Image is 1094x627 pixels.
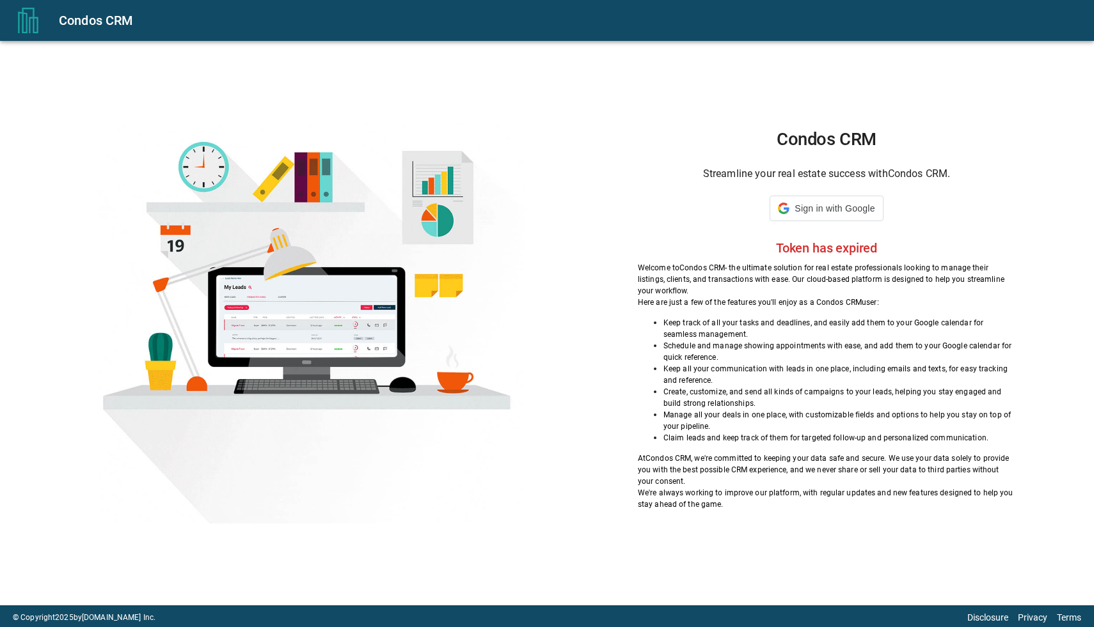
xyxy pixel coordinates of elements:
[638,165,1015,183] h6: Streamline your real estate success with Condos CRM .
[967,612,1008,623] a: Disclosure
[13,612,155,623] p: © Copyright 2025 by
[1018,612,1047,623] a: Privacy
[663,317,1015,340] p: Keep track of all your tasks and deadlines, and easily add them to your Google calendar for seaml...
[638,453,1015,487] p: At Condos CRM , we're committed to keeping your data safe and secure. We use your data solely to ...
[776,240,877,256] h2: Token has expired
[638,297,1015,308] p: Here are just a few of the features you'll enjoy as a Condos CRM user:
[770,196,883,221] div: Sign in with Google
[638,262,1015,297] p: Welcome to Condos CRM - the ultimate solution for real estate professionals looking to manage the...
[638,487,1015,510] p: We're always working to improve our platform, with regular updates and new features designed to h...
[59,10,1079,31] div: Condos CRM
[1057,612,1081,623] a: Terms
[663,363,1015,386] p: Keep all your communication with leads in one place, including emails and texts, for easy trackin...
[663,386,1015,409] p: Create, customize, and send all kinds of campaigns to your leads, helping you stay engaged and bu...
[795,203,875,213] span: Sign in with Google
[663,409,1015,432] p: Manage all your deals in one place, with customizable fields and options to help you stay on top ...
[82,613,155,622] a: [DOMAIN_NAME] Inc.
[663,432,1015,444] p: Claim leads and keep track of them for targeted follow-up and personalized communication.
[663,340,1015,363] p: Schedule and manage showing appointments with ease, and add them to your Google calendar for quic...
[638,129,1015,150] h1: Condos CRM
